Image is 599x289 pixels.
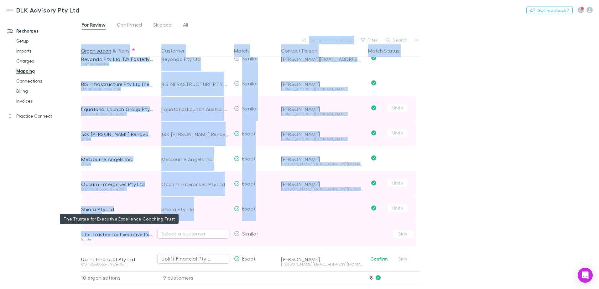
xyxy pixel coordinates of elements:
[10,46,85,56] a: Imports
[234,44,256,57] button: Match
[242,105,258,111] span: Similar
[6,6,14,14] img: DLK Advisory Pty Ltd's Logo
[371,180,376,185] svg: Confirmed
[81,137,154,141] div: Grow
[281,44,325,57] button: Contact Person
[81,187,154,191] div: GST Cashbook Price Plan
[1,26,85,36] a: Recharges
[161,172,229,197] div: Occum Enterprises Pty Ltd
[281,131,363,137] div: [PERSON_NAME]
[526,7,573,14] button: Got Feedback?
[281,156,363,162] div: [PERSON_NAME]
[81,256,154,262] div: Uplift Financial Pty Ltd
[281,87,363,91] div: [EMAIL_ADDRESS][DOMAIN_NAME]
[242,80,258,86] span: Similar
[10,96,85,106] a: Invoices
[161,122,229,147] div: J&K [PERSON_NAME] Renovations Pty Ltd
[388,204,408,212] button: Undo
[10,36,85,46] a: Setup
[281,137,363,141] div: [EMAIL_ADDRESS][DOMAIN_NAME]
[309,37,325,43] span: Synced
[161,72,229,97] div: BIS INFRASTRUCTURE PTY LTD
[371,155,376,160] svg: Confirmed
[393,255,413,263] button: Skip
[161,255,212,262] div: Uplift Financial Pty Ltd
[81,81,154,87] div: BIS Infrastructure Pty Ltd (new)
[153,22,172,30] span: Skipped
[117,44,130,57] button: Plans
[388,104,408,112] button: Undo
[81,87,154,91] div: Ultimate 20 Price Plan
[393,230,413,238] button: Skip
[281,81,363,87] div: [PERSON_NAME]
[157,254,229,264] button: Uplift Financial Pty Ltd
[281,106,363,112] div: [PERSON_NAME]
[281,162,363,166] div: [PERSON_NAME][EMAIL_ADDRESS][DOMAIN_NAME]
[81,262,154,266] div: GST Cashbook Price Plan
[117,22,142,30] span: Confirmed
[81,62,154,66] div: Comprehensive
[388,129,408,137] button: Undo
[242,55,258,61] span: Similar
[242,205,256,211] span: Exact
[161,44,192,57] button: Customer
[81,156,154,162] div: Melbourne Angels Inc.
[81,112,154,116] div: GST Cashbook Price Plan
[371,80,376,85] svg: Confirmed
[10,56,85,66] a: Charges
[161,230,225,237] div: Select a customer
[1,111,85,121] a: Practice Connect
[81,56,154,62] div: Beyonda Pty Ltd T/A Easterly Co
[81,181,154,187] div: Occum Enterprises Pty Ltd
[371,205,376,210] svg: Confirmed
[388,179,408,187] button: Undo
[82,22,106,30] span: For Review
[281,256,363,262] div: [PERSON_NAME]
[81,131,154,137] div: J&K [PERSON_NAME] Renovations Pty Ltd
[371,105,376,110] svg: Confirmed
[3,3,83,18] a: DLK Advisory Pty Ltd
[161,197,229,222] div: Shiara Pty Ltd
[368,44,407,57] button: Match Status
[383,36,411,44] button: Search
[81,162,154,166] div: Grow
[16,6,79,14] h3: DLK Advisory Pty Ltd
[578,268,593,283] div: Open Intercom Messenger
[281,112,363,116] div: [EMAIL_ADDRESS][DOMAIN_NAME]
[10,66,85,76] a: Mapping
[281,181,363,187] div: [PERSON_NAME]
[81,206,154,212] div: Shiara Pty Ltd
[161,97,229,122] div: Equatorial Launch Australia Pty Ltd
[357,36,381,44] button: Filter
[281,187,363,191] div: [PERSON_NAME][EMAIL_ADDRESS][PERSON_NAME][DOMAIN_NAME]
[301,36,357,44] div: 4 minutes ago
[242,155,256,161] span: Exact
[10,76,85,86] a: Connections
[242,130,256,136] span: Exact
[157,229,229,239] button: Select a customer
[366,255,392,263] button: Confirm
[242,231,258,236] span: Similar
[156,271,232,284] div: 9 customers
[281,262,363,266] div: [PERSON_NAME][EMAIL_ADDRESS][DOMAIN_NAME]
[370,272,419,284] p: 8
[242,180,256,186] span: Exact
[242,256,256,261] span: Exact
[161,147,229,172] div: Melbourne Angels Inc.
[183,22,188,30] span: All
[161,47,229,72] div: Beyonda Pty Ltd
[81,271,156,284] div: 10 organisations
[81,44,111,57] button: Organisation
[81,106,154,112] div: Equatorial Launch Group Pty Ltd
[371,130,376,135] svg: Confirmed
[10,86,85,96] a: Billing
[81,237,154,241] div: Ignite
[281,56,363,62] div: [PERSON_NAME][EMAIL_ADDRESS][PERSON_NAME][DOMAIN_NAME]
[81,212,154,216] div: Payroll only
[371,55,376,60] svg: Confirmed
[81,231,154,237] div: The Trustee for Executive Excellence Coaching Trust
[81,44,154,57] div: &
